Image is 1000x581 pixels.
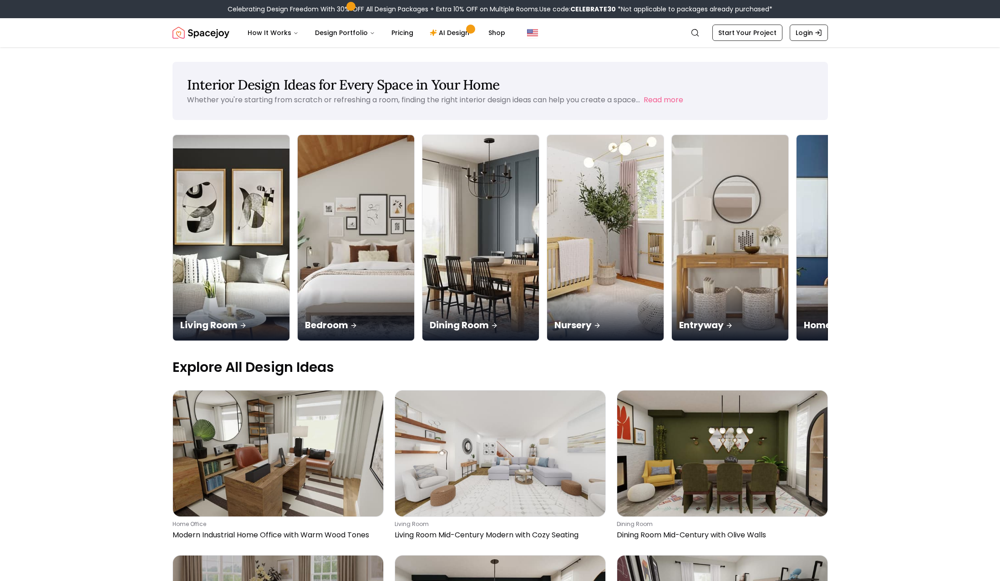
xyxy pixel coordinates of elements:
img: Living Room Mid-Century Modern with Cozy Seating [395,391,605,516]
p: Living Room [180,319,282,331]
p: Nursery [554,319,656,331]
a: Spacejoy [173,24,229,42]
p: Living Room Mid-Century Modern with Cozy Seating [395,530,602,541]
img: Modern Industrial Home Office with Warm Wood Tones [173,391,383,516]
nav: Main [240,24,513,42]
img: Nursery [547,135,664,341]
img: Dining Room [422,135,539,341]
span: *Not applicable to packages already purchased* [616,5,772,14]
a: Login [790,25,828,41]
a: Living Room Mid-Century Modern with Cozy Seatingliving roomLiving Room Mid-Century Modern with Co... [395,390,606,544]
p: dining room [617,521,824,528]
img: United States [527,27,538,38]
a: Pricing [384,24,421,42]
p: Home Office [804,319,906,331]
a: Modern Industrial Home Office with Warm Wood Toneshome officeModern Industrial Home Office with W... [173,390,384,544]
a: Start Your Project [712,25,782,41]
img: Living Room [173,135,289,341]
img: Home Office [797,135,913,341]
b: CELEBRATE30 [570,5,616,14]
img: Bedroom [298,135,414,341]
a: Shop [481,24,513,42]
a: EntrywayEntryway [671,135,789,341]
p: Whether you're starting from scratch or refreshing a room, finding the right interior design idea... [187,95,640,105]
p: Explore All Design Ideas [173,359,828,376]
p: Dining Room Mid-Century with Olive Walls [617,530,824,541]
nav: Global [173,18,828,47]
p: living room [395,521,602,528]
a: NurseryNursery [547,135,664,341]
a: AI Design [422,24,479,42]
a: Dining RoomDining Room [422,135,539,341]
h1: Interior Design Ideas for Every Space in Your Home [187,76,813,93]
a: Home OfficeHome Office [796,135,914,341]
button: Read more [644,95,683,105]
button: Design Portfolio [308,24,382,42]
p: Entryway [679,319,781,331]
span: Use code: [539,5,616,14]
a: BedroomBedroom [297,135,415,341]
img: Dining Room Mid-Century with Olive Walls [617,391,827,516]
p: home office [173,521,380,528]
a: Living RoomLiving Room [173,135,290,341]
div: Celebrating Design Freedom With 30% OFF All Design Packages + Extra 10% OFF on Multiple Rooms. [228,5,772,14]
p: Dining Room [430,319,532,331]
p: Modern Industrial Home Office with Warm Wood Tones [173,530,380,541]
p: Bedroom [305,319,407,331]
a: Dining Room Mid-Century with Olive Wallsdining roomDining Room Mid-Century with Olive Walls [617,390,828,544]
button: How It Works [240,24,306,42]
img: Spacejoy Logo [173,24,229,42]
img: Entryway [672,135,788,341]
